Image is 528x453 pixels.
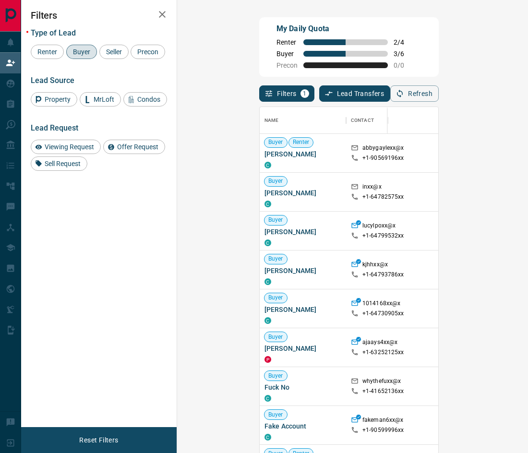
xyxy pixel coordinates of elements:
button: Reset Filters [73,432,124,448]
p: +1- 90569196xx [362,154,404,162]
div: Property [31,92,77,107]
span: Fake Account [264,421,341,431]
div: Precon [131,45,165,59]
span: Offer Request [114,143,162,151]
span: Buyer [276,50,298,58]
p: +1- 64782575xx [362,193,404,201]
span: Buyer [70,48,94,56]
p: +1- 63252125xx [362,348,404,357]
p: ajaays4xx@x [362,338,397,348]
div: Name [264,107,279,134]
p: whythefuxx@x [362,377,401,387]
span: [PERSON_NAME] [264,305,341,314]
span: [PERSON_NAME] [264,344,341,353]
div: condos.ca [264,395,271,402]
div: condos.ca [264,278,271,285]
span: MrLoft [90,95,118,103]
div: property.ca [264,356,271,363]
div: condos.ca [264,317,271,324]
span: Precon [134,48,162,56]
div: Buyer [66,45,97,59]
span: Buyer [264,411,287,419]
span: Buyer [264,333,287,341]
span: Condos [134,95,164,103]
p: +1- 90599996xx [362,426,404,434]
span: Sell Request [41,160,84,167]
div: Name [260,107,346,134]
span: Seller [103,48,125,56]
span: 2 / 4 [394,38,415,46]
p: lucylpoxx@x [362,222,396,232]
div: MrLoft [80,92,121,107]
span: Lead Source [31,76,74,85]
span: Type of Lead [31,28,76,37]
p: My Daily Quota [276,23,415,35]
div: condos.ca [264,201,271,207]
div: condos.ca [264,434,271,441]
button: Refresh [390,85,439,102]
span: 1 [301,90,308,97]
p: fakeman6xx@x [362,416,404,426]
span: [PERSON_NAME] [264,266,341,275]
span: Buyer [264,255,287,263]
span: Buyer [264,138,287,146]
div: condos.ca [264,239,271,246]
span: Renter [276,38,298,46]
div: Viewing Request [31,140,101,154]
div: condos.ca [264,162,271,168]
div: Renter [31,45,64,59]
p: +1- 64799532xx [362,232,404,240]
span: Viewing Request [41,143,97,151]
span: Buyer [264,294,287,302]
div: Contact [346,107,423,134]
p: +1- 41652136xx [362,387,404,395]
div: Condos [123,92,167,107]
p: 1014168xx@x [362,299,400,310]
span: Buyer [264,216,287,224]
span: [PERSON_NAME] [264,227,341,237]
span: Buyer [264,177,287,185]
div: Offer Request [103,140,165,154]
span: 0 / 0 [394,61,415,69]
span: [PERSON_NAME] [264,149,341,159]
span: Property [41,95,74,103]
span: Fuck No [264,382,341,392]
span: Lead Request [31,123,78,132]
p: kjhhxx@x [362,261,388,271]
span: 3 / 6 [394,50,415,58]
span: Precon [276,61,298,69]
span: Renter [289,138,313,146]
button: Lead Transfers [319,85,391,102]
h2: Filters [31,10,167,21]
button: Filters1 [259,85,314,102]
div: Seller [99,45,129,59]
p: +1- 64793786xx [362,271,404,279]
div: Sell Request [31,156,87,171]
span: Renter [34,48,60,56]
span: Buyer [264,372,287,380]
div: Contact [351,107,374,134]
p: inxx@x [362,183,382,193]
span: [PERSON_NAME] [264,188,341,198]
p: abbygaylexx@x [362,144,404,154]
p: +1- 64730905xx [362,310,404,318]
